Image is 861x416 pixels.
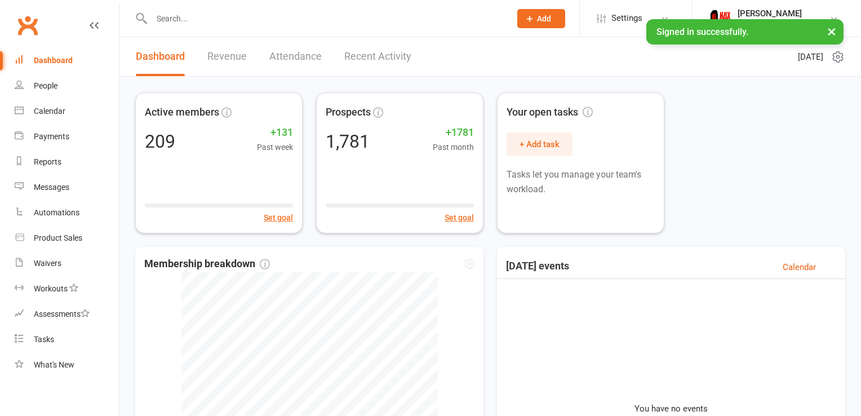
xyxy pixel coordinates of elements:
a: What's New [15,352,119,378]
span: Add [537,14,551,23]
div: Tasks [34,335,54,344]
span: Signed in successfully. [656,26,748,37]
span: Past month [433,141,474,153]
div: Product Sales [34,233,82,242]
a: Recent Activity [344,37,411,76]
div: What's New [34,360,74,369]
a: Messages [15,175,119,200]
span: Membership breakdown [144,256,270,272]
a: Automations [15,200,119,225]
button: × [822,19,842,43]
button: + Add task [507,132,572,156]
a: Tasks [15,327,119,352]
div: Calendar [34,107,65,116]
a: Attendance [269,37,322,76]
div: Waivers [34,259,61,268]
div: Automations [34,208,79,217]
div: Messages [34,183,69,192]
span: Settings [611,6,642,31]
button: Add [517,9,565,28]
input: Search... [148,11,503,26]
p: Tasks let you manage your team's workload. [507,167,655,196]
a: Calendar [783,260,816,274]
a: People [15,73,119,99]
a: Assessments [15,302,119,327]
button: Set goal [445,211,474,224]
a: Payments [15,124,119,149]
div: Payments [34,132,69,141]
a: Dashboard [15,48,119,73]
div: [PERSON_NAME] [738,8,802,19]
div: Dashboard [34,56,73,65]
a: Dashboard [136,37,185,76]
a: Clubworx [14,11,42,39]
span: Past week [257,141,293,153]
a: Waivers [15,251,119,276]
img: thumb_image1759205071.png [709,7,732,30]
div: Workouts [34,284,68,293]
span: Active members [145,104,219,121]
div: People [34,81,57,90]
h3: [DATE] events [506,260,569,274]
a: Calendar [15,99,119,124]
div: 1,781 [326,132,370,151]
a: Product Sales [15,225,119,251]
span: [DATE] [798,50,823,64]
div: Reports [34,157,61,166]
span: Prospects [326,104,371,121]
button: Set goal [264,211,293,224]
span: Your open tasks [507,104,593,121]
a: Revenue [207,37,247,76]
div: 209 [145,132,175,151]
a: Workouts [15,276,119,302]
span: +1781 [433,125,474,141]
div: Maax Fitness [738,19,802,29]
span: +131 [257,125,293,141]
div: Assessments [34,309,90,318]
a: Reports [15,149,119,175]
p: You have no events [634,402,708,415]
